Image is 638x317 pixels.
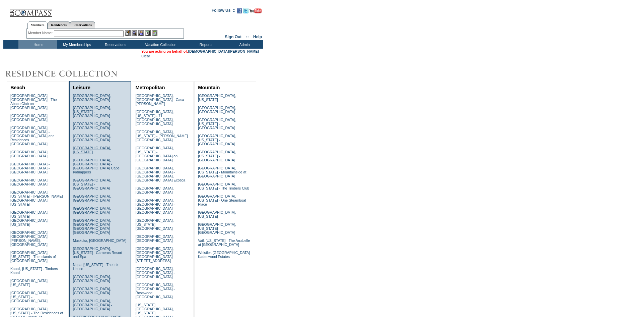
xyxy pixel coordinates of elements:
a: [DEMOGRAPHIC_DATA][PERSON_NAME] [188,49,259,53]
a: Whistler, [GEOGRAPHIC_DATA] - Kadenwood Estates [198,251,252,259]
a: [GEOGRAPHIC_DATA], [GEOGRAPHIC_DATA] [135,186,173,194]
a: [GEOGRAPHIC_DATA], [GEOGRAPHIC_DATA] - [GEOGRAPHIC_DATA] Cape Kidnappers [73,158,120,174]
img: Reservations [145,30,151,36]
a: [GEOGRAPHIC_DATA], [GEOGRAPHIC_DATA] - Rosewood [GEOGRAPHIC_DATA] [135,283,174,299]
a: [GEOGRAPHIC_DATA], [GEOGRAPHIC_DATA] [10,114,49,122]
a: [GEOGRAPHIC_DATA], [GEOGRAPHIC_DATA] [73,206,111,214]
img: Compass Home [9,3,53,17]
a: [GEOGRAPHIC_DATA], [US_STATE] - [PERSON_NAME][GEOGRAPHIC_DATA] [135,130,188,142]
a: Help [253,35,262,39]
a: Become our fan on Facebook [237,10,242,14]
a: [GEOGRAPHIC_DATA], [US_STATE] - [GEOGRAPHIC_DATA] [198,150,236,162]
img: Follow us on Twitter [243,8,249,13]
a: [GEOGRAPHIC_DATA], [GEOGRAPHIC_DATA] [135,234,173,243]
a: [GEOGRAPHIC_DATA] - [GEOGRAPHIC_DATA] - [GEOGRAPHIC_DATA] [10,162,50,174]
a: Vail, [US_STATE] - The Arrabelle at [GEOGRAPHIC_DATA] [198,239,250,247]
a: [GEOGRAPHIC_DATA], [GEOGRAPHIC_DATA] [73,287,111,295]
a: [GEOGRAPHIC_DATA], [US_STATE] [198,210,236,218]
a: [GEOGRAPHIC_DATA], [GEOGRAPHIC_DATA] [10,178,49,186]
a: [GEOGRAPHIC_DATA], [GEOGRAPHIC_DATA] - [GEOGRAPHIC_DATA] [73,299,112,311]
a: Sign Out [225,35,241,39]
a: [GEOGRAPHIC_DATA], [US_STATE] - [PERSON_NAME][GEOGRAPHIC_DATA], [US_STATE] [10,190,63,206]
a: [GEOGRAPHIC_DATA], [US_STATE] [73,146,111,154]
a: [GEOGRAPHIC_DATA], [GEOGRAPHIC_DATA] [198,106,236,114]
a: [GEOGRAPHIC_DATA], [US_STATE] - One Steamboat Place [198,194,246,206]
a: [GEOGRAPHIC_DATA], [US_STATE] - [GEOGRAPHIC_DATA] [198,222,236,234]
a: [GEOGRAPHIC_DATA], [US_STATE] - Carneros Resort and Spa [73,247,122,259]
a: [GEOGRAPHIC_DATA], [US_STATE] - Mountainside at [GEOGRAPHIC_DATA] [198,166,246,178]
a: [GEOGRAPHIC_DATA], [US_STATE] - [GEOGRAPHIC_DATA] [198,134,236,146]
a: [GEOGRAPHIC_DATA], [GEOGRAPHIC_DATA] [73,134,111,142]
img: Impersonate [138,30,144,36]
a: Clear [141,54,150,58]
a: Muskoka, [GEOGRAPHIC_DATA] [73,239,126,243]
td: Vacation Collection [134,40,186,49]
a: [GEOGRAPHIC_DATA], [US_STATE] - [GEOGRAPHIC_DATA] [135,218,173,230]
a: Reservations [70,21,95,29]
a: [GEOGRAPHIC_DATA], [GEOGRAPHIC_DATA] [10,150,49,158]
img: Subscribe to our YouTube Channel [250,8,262,13]
a: [GEOGRAPHIC_DATA], [GEOGRAPHIC_DATA] - [GEOGRAPHIC_DATA][STREET_ADDRESS] [135,247,174,263]
img: b_calculator.gif [152,30,157,36]
a: [GEOGRAPHIC_DATA], [US_STATE] - [GEOGRAPHIC_DATA], [US_STATE] [10,210,49,226]
a: Leisure [73,85,90,90]
span: :: [246,35,249,39]
a: Follow us on Twitter [243,10,249,14]
a: [GEOGRAPHIC_DATA], [GEOGRAPHIC_DATA] - [GEOGRAPHIC_DATA] [135,267,174,279]
div: Member Name: [28,30,54,36]
a: [GEOGRAPHIC_DATA], [GEOGRAPHIC_DATA] - The Abaco Club on [GEOGRAPHIC_DATA] [10,94,57,110]
a: Residences [48,21,70,29]
a: Mountain [198,85,220,90]
a: [GEOGRAPHIC_DATA], [GEOGRAPHIC_DATA] - Casa [PERSON_NAME] [135,94,184,106]
a: [GEOGRAPHIC_DATA], [US_STATE] - The Islands of [GEOGRAPHIC_DATA] [10,251,56,263]
a: [GEOGRAPHIC_DATA], [US_STATE] - 71 [GEOGRAPHIC_DATA], [GEOGRAPHIC_DATA] [135,110,173,126]
a: [GEOGRAPHIC_DATA], [GEOGRAPHIC_DATA] - [GEOGRAPHIC_DATA] and Residences [GEOGRAPHIC_DATA] [10,126,55,146]
a: [GEOGRAPHIC_DATA], [US_STATE] [10,279,49,287]
span: You are acting on behalf of: [141,49,259,53]
a: Kaua'i, [US_STATE] - Timbers Kaua'i [10,267,58,275]
td: Reservations [95,40,134,49]
a: [GEOGRAPHIC_DATA], [GEOGRAPHIC_DATA] - [GEOGRAPHIC_DATA] [GEOGRAPHIC_DATA] [135,198,174,214]
a: Metropolitan [135,85,165,90]
a: [GEOGRAPHIC_DATA], [US_STATE] - [GEOGRAPHIC_DATA] [10,291,49,303]
img: b_edit.gif [125,30,131,36]
a: [GEOGRAPHIC_DATA], [GEOGRAPHIC_DATA] [73,275,111,283]
a: [GEOGRAPHIC_DATA], [US_STATE] - The Timbers Club [198,182,249,190]
td: Reports [186,40,224,49]
a: [GEOGRAPHIC_DATA], [GEOGRAPHIC_DATA] - [GEOGRAPHIC_DATA] [GEOGRAPHIC_DATA] [73,218,112,234]
a: Subscribe to our YouTube Channel [250,10,262,14]
td: Follow Us :: [212,7,235,15]
td: My Memberships [57,40,95,49]
a: [GEOGRAPHIC_DATA], [US_STATE] - [GEOGRAPHIC_DATA] [73,106,111,118]
a: Members [27,21,48,29]
a: Beach [10,85,25,90]
td: Home [18,40,57,49]
a: [GEOGRAPHIC_DATA], [GEOGRAPHIC_DATA] [73,194,111,202]
img: Become our fan on Facebook [237,8,242,13]
a: [GEOGRAPHIC_DATA] - [GEOGRAPHIC_DATA][PERSON_NAME], [GEOGRAPHIC_DATA] [10,230,50,247]
a: [GEOGRAPHIC_DATA], [GEOGRAPHIC_DATA] [73,122,111,130]
a: [GEOGRAPHIC_DATA], [US_STATE] - [GEOGRAPHIC_DATA] [73,178,111,190]
a: Napa, [US_STATE] - The Ink House [73,263,119,271]
img: Destinations by Exclusive Resorts [3,67,134,81]
a: [GEOGRAPHIC_DATA], [US_STATE] - [GEOGRAPHIC_DATA] on [GEOGRAPHIC_DATA] [135,146,178,162]
a: [GEOGRAPHIC_DATA], [US_STATE] [198,94,236,102]
img: View [132,30,137,36]
a: [GEOGRAPHIC_DATA], [GEOGRAPHIC_DATA] - [GEOGRAPHIC_DATA], [GEOGRAPHIC_DATA] Exotica [135,166,185,182]
td: Admin [224,40,263,49]
a: [GEOGRAPHIC_DATA], [US_STATE] - [GEOGRAPHIC_DATA] [198,118,236,130]
a: [GEOGRAPHIC_DATA], [GEOGRAPHIC_DATA] [73,94,111,102]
